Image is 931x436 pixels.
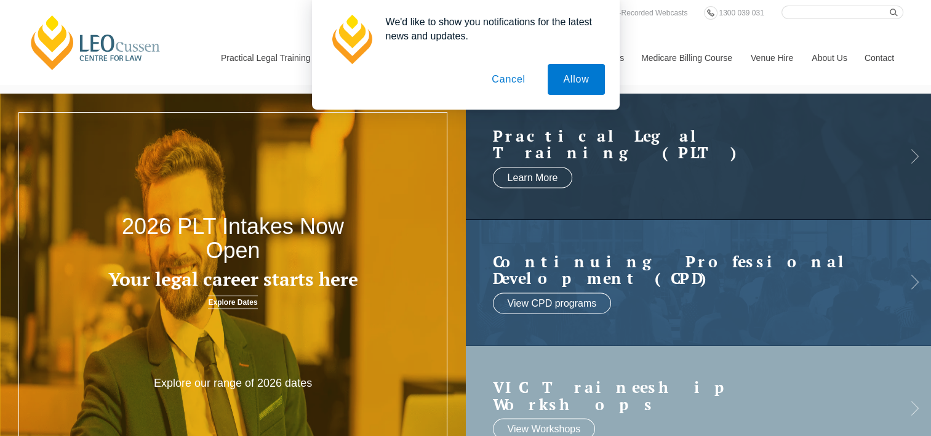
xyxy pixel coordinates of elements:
button: Cancel [476,64,541,95]
img: notification icon [327,15,376,64]
div: We'd like to show you notifications for the latest news and updates. [376,15,605,43]
a: Practical LegalTraining (PLT) [493,127,880,161]
h3: Your legal career starts here [93,269,372,289]
h2: Continuing Professional Development (CPD) [493,252,880,286]
p: Explore our range of 2026 dates [140,376,326,390]
a: VIC Traineeship Workshops [493,379,880,413]
a: View CPD programs [493,293,612,313]
h2: Practical Legal Training (PLT) [493,127,880,161]
a: Continuing ProfessionalDevelopment (CPD) [493,252,880,286]
h2: 2026 PLT Intakes Now Open [93,214,372,263]
a: Learn More [493,167,573,188]
button: Allow [548,64,604,95]
a: Explore Dates [208,296,257,309]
